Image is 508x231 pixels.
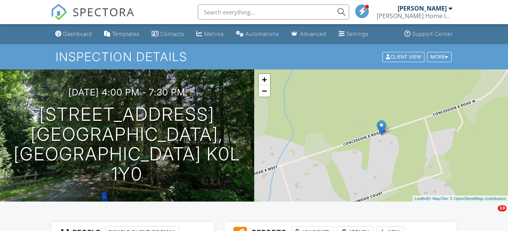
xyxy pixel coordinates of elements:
[412,31,453,37] div: Support Center
[63,31,92,37] div: Dashboard
[68,87,185,97] h3: [DATE] 4:00 pm - 7:30 pm
[377,12,452,20] div: Cofield Home Inspection Corp
[51,4,67,20] img: The Best Home Inspection Software - Spectora
[398,5,447,12] div: [PERSON_NAME]
[346,31,368,37] div: Settings
[401,27,456,41] a: Support Center
[415,196,427,201] a: Leaflet
[300,31,326,37] div: Advanced
[73,4,135,20] span: SPECTORA
[149,27,187,41] a: Contacts
[160,31,184,37] div: Contacts
[204,31,224,37] div: Metrics
[288,27,329,41] a: Advanced
[336,27,371,41] a: Settings
[12,105,242,184] h1: [STREET_ADDRESS] [GEOGRAPHIC_DATA], [GEOGRAPHIC_DATA] K0L 1Y0
[259,85,270,97] a: Zoom out
[427,52,452,62] div: More
[498,205,506,211] span: 10
[450,196,506,201] a: © OpenStreetMap contributors
[382,52,424,62] div: Client View
[482,205,500,223] iframe: Intercom live chat
[245,31,279,37] div: Automations
[56,50,452,63] h1: Inspection Details
[193,27,227,41] a: Metrics
[428,196,449,201] a: © MapTiler
[413,196,508,202] div: |
[233,27,282,41] a: Automations (Basic)
[51,10,135,26] a: SPECTORA
[101,27,143,41] a: Templates
[382,54,426,59] a: Client View
[198,5,349,20] input: Search everything...
[52,27,95,41] a: Dashboard
[259,74,270,85] a: Zoom in
[112,31,140,37] div: Templates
